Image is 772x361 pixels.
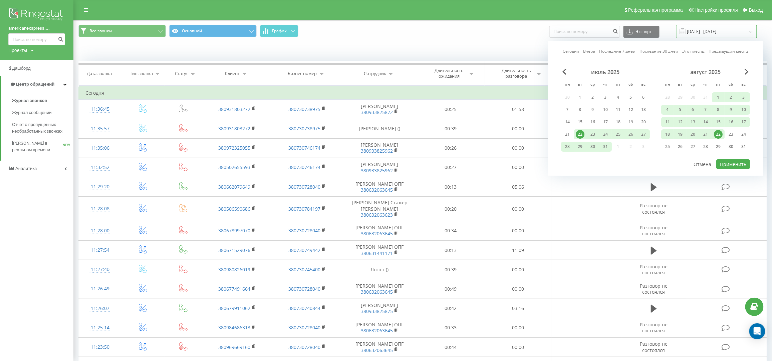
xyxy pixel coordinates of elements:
div: 11:35:06 [85,142,115,155]
td: [PERSON_NAME] ОПГ [342,279,417,299]
a: Последние 7 дней [599,48,635,55]
div: 11 [663,118,672,126]
div: 11:23:50 [85,341,115,354]
div: сб 23 авг. 2025 г. [725,129,737,139]
a: Отчет о пропущенных необработанных звонках [12,119,73,137]
div: 17 [739,118,748,126]
div: 22 [714,130,723,139]
a: 380730728040 [288,286,320,292]
button: Экспорт [623,26,660,38]
div: 3 [601,93,610,102]
div: вс 6 июля 2025 г. [637,92,650,102]
div: 20 [689,130,697,139]
div: 31 [739,142,748,151]
div: ср 30 июля 2025 г. [586,142,599,152]
a: 380671529076 [219,247,251,253]
a: 380730740844 [288,305,320,311]
div: 10 [601,105,610,114]
div: 4 [663,105,672,114]
div: 11:32:52 [85,161,115,174]
div: вт 8 июля 2025 г. [574,105,586,115]
td: 00:00 [484,119,551,138]
div: 11:36:45 [85,103,115,116]
div: 1 [714,93,723,102]
div: 11:27:40 [85,263,115,276]
div: 14 [563,118,572,126]
div: чт 7 авг. 2025 г. [699,105,712,115]
div: 5 [626,93,635,102]
div: 2 [727,93,735,102]
div: 11:25:14 [85,321,115,334]
div: 9 [588,105,597,114]
abbr: четверг [701,80,711,90]
div: Бизнес номер [288,71,317,76]
span: Центр обращений [16,82,54,87]
div: 28 [701,142,710,151]
div: сб 2 авг. 2025 г. [725,92,737,102]
input: Поиск по номеру [8,33,65,45]
div: 3 [739,93,748,102]
button: График [260,25,298,37]
a: 380980826019 [219,266,251,273]
div: Длительность разговора [499,68,534,79]
div: Статус [175,71,188,76]
div: ср 27 авг. 2025 г. [687,142,699,152]
span: Журнал звонков [12,97,47,104]
td: 00:00 [484,318,551,337]
td: 11:09 [484,241,551,260]
div: пн 21 июля 2025 г. [561,129,574,139]
div: вт 12 авг. 2025 г. [674,117,687,127]
abbr: воскресенье [638,80,649,90]
span: Настройки профиля [695,7,738,13]
td: 00:13 [417,241,484,260]
div: чт 14 авг. 2025 г. [699,117,712,127]
a: 380730728040 [288,184,320,190]
td: 05:06 [484,177,551,197]
td: [PERSON_NAME] ОПГ [342,241,417,260]
td: 00:33 [417,318,484,337]
div: 8 [576,105,584,114]
abbr: среда [588,80,598,90]
div: вт 29 июля 2025 г. [574,142,586,152]
div: 1 [576,93,584,102]
td: 00:34 [417,221,484,240]
div: пт 11 июля 2025 г. [612,105,624,115]
div: ср 16 июля 2025 г. [586,117,599,127]
button: Применить [716,159,750,169]
a: 380632063623 [361,212,393,218]
a: 380730746174 [288,145,320,151]
a: 380632063645 [361,289,393,295]
div: пн 4 авг. 2025 г. [661,105,674,115]
div: сб 26 июля 2025 г. [624,129,637,139]
div: 13 [639,105,648,114]
div: ср 9 июля 2025 г. [586,105,599,115]
a: 380730784197 [288,206,320,212]
div: 11 [614,105,622,114]
span: Разговор не состоялся [640,341,668,353]
td: 00:00 [484,197,551,221]
div: вс 3 авг. 2025 г. [737,92,750,102]
span: Аналитика [15,166,37,171]
div: 10 [739,105,748,114]
div: 30 [588,142,597,151]
span: Разговор не состоялся [640,263,668,276]
td: 00:13 [417,177,484,197]
div: 12 [626,105,635,114]
a: 380502655593 [219,164,251,170]
abbr: воскресенье [739,80,749,90]
a: 380678997070 [219,227,251,234]
div: пт 22 авг. 2025 г. [712,129,725,139]
a: Журнал звонков [12,95,73,107]
div: 15 [576,118,584,126]
div: вт 5 авг. 2025 г. [674,105,687,115]
td: 00:39 [417,119,484,138]
a: americanexspress.... [8,25,65,32]
div: ср 13 авг. 2025 г. [687,117,699,127]
div: пн 28 июля 2025 г. [561,142,574,152]
a: 380679911062 [219,305,251,311]
span: Реферальная программа [628,7,683,13]
a: Вчера [583,48,595,55]
div: 9 [727,105,735,114]
div: 7 [701,105,710,114]
div: 11:27:54 [85,244,115,257]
